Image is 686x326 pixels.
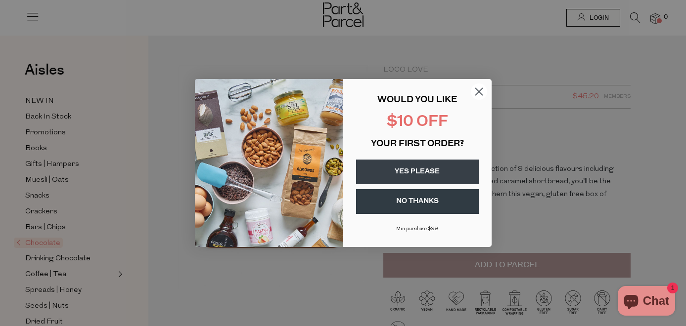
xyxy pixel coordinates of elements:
span: WOULD YOU LIKE [377,96,457,105]
span: YOUR FIRST ORDER? [371,140,464,149]
button: Close dialog [470,83,488,100]
img: 43fba0fb-7538-40bc-babb-ffb1a4d097bc.jpeg [195,79,343,247]
inbox-online-store-chat: Shopify online store chat [615,286,678,318]
button: NO THANKS [356,189,479,214]
span: Min purchase $99 [396,226,438,232]
span: $10 OFF [387,115,448,130]
button: YES PLEASE [356,160,479,184]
